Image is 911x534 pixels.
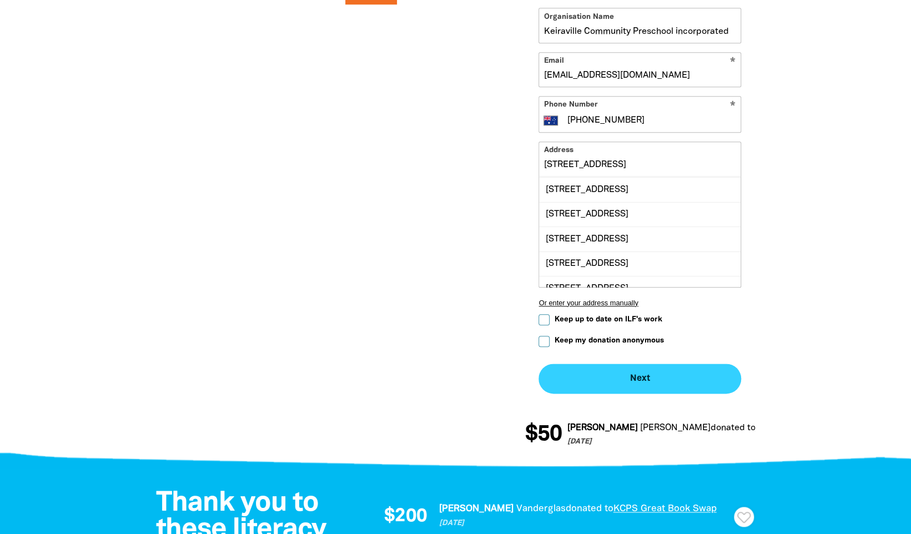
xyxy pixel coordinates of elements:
i: Required [730,101,736,112]
a: KCPS Great Book Swap [755,424,851,432]
input: Keep my donation anonymous [538,336,550,347]
div: Donation stream [525,417,755,452]
em: [PERSON_NAME] [567,424,637,432]
div: [STREET_ADDRESS] [539,177,741,201]
a: KCPS Great Book Swap [613,505,716,513]
button: Next [538,364,741,394]
em: Vanderglas [516,505,565,513]
div: [STREET_ADDRESS] [539,276,741,300]
span: donated to [710,424,755,432]
input: Keep up to date on ILF's work [538,314,550,325]
p: [DATE] [439,518,730,529]
span: donated to [565,505,613,513]
em: [PERSON_NAME] [640,424,710,432]
em: [PERSON_NAME] [439,505,513,513]
span: $200 [384,507,427,526]
p: [DATE] [567,437,851,448]
button: Or enter your address manually [538,299,741,307]
div: [STREET_ADDRESS] [539,226,741,251]
div: [STREET_ADDRESS] [539,251,741,276]
span: Keep up to date on ILF's work [554,314,662,325]
span: $50 [525,424,561,446]
span: Keep my donation anonymous [554,335,663,346]
div: [STREET_ADDRESS] [539,202,741,226]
